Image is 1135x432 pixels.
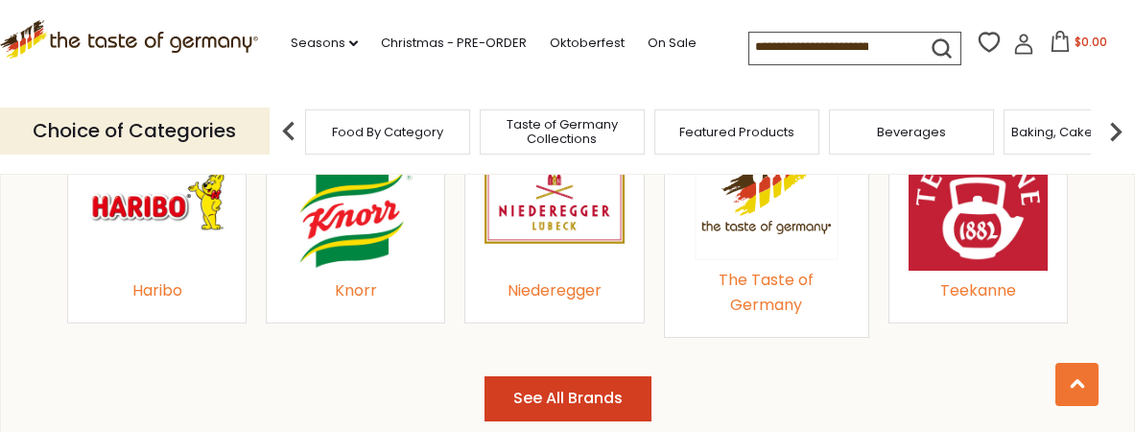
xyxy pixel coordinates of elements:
[87,132,226,276] a: Haribo
[87,278,226,304] div: Haribo
[877,125,946,139] a: Beverages
[679,125,794,139] a: Featured Products
[1038,31,1120,60] button: $0.00
[286,132,425,271] img: Knorr
[485,117,639,146] a: Taste of Germany Collections
[648,33,697,54] a: On Sale
[270,112,308,151] img: previous arrow
[286,278,425,304] div: Knorr
[485,132,624,271] img: Niederegger
[286,132,425,276] a: Knorr
[695,117,839,260] img: The Taste of Germany
[1097,112,1135,151] img: next arrow
[909,132,1048,271] img: Teekanne
[909,278,1048,304] div: Teekanne
[485,376,651,421] button: See All Brands
[485,278,624,304] div: Niederegger
[485,132,624,276] a: Niederegger
[550,33,625,54] a: Oktoberfest
[1075,34,1107,50] span: $0.00
[332,125,443,139] a: Food By Category
[291,33,358,54] a: Seasons
[87,132,226,271] img: Haribo
[684,268,849,319] div: The Taste of Germany
[684,117,849,261] a: The Taste of Germany
[909,132,1048,276] a: Teekanne
[381,33,527,54] a: Christmas - PRE-ORDER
